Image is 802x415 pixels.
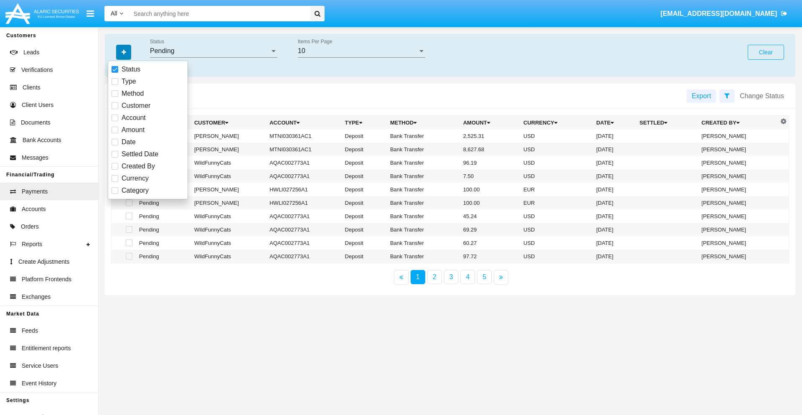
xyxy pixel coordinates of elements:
[266,116,341,130] th: Account
[122,76,136,87] span: Type
[387,183,460,196] td: Bank Transfer
[21,118,51,127] span: Documents
[298,47,305,54] span: 10
[698,156,778,169] td: [PERSON_NAME]
[444,270,459,284] a: 3
[129,6,307,21] input: Search
[122,161,155,171] span: Created By
[150,47,175,54] span: Pending
[427,270,442,284] a: 2
[266,236,341,250] td: AQAC002773A1
[387,209,460,223] td: Bank Transfer
[21,66,53,74] span: Verifications
[122,89,144,99] span: Method
[136,196,191,209] td: Pending
[593,116,636,130] th: Date
[698,169,778,183] td: [PERSON_NAME]
[698,236,778,250] td: [PERSON_NAME]
[698,129,778,143] td: [PERSON_NAME]
[22,187,48,196] span: Payments
[136,223,191,236] td: Pending
[460,223,520,236] td: 69.29
[122,186,149,196] span: Category
[698,196,778,209] td: [PERSON_NAME]
[266,183,341,196] td: HWLI027256A1
[460,183,520,196] td: 100.00
[636,116,698,130] th: Settled
[342,116,387,130] th: Type
[520,209,593,223] td: USD
[22,275,71,284] span: Platform Frontends
[387,236,460,250] td: Bank Transfer
[660,10,777,17] span: [EMAIL_ADDRESS][DOMAIN_NAME]
[593,129,636,143] td: [DATE]
[698,183,778,196] td: [PERSON_NAME]
[266,223,341,236] td: AQAC002773A1
[387,169,460,183] td: Bank Transfer
[477,270,492,284] a: 5
[593,143,636,156] td: [DATE]
[387,250,460,263] td: Bank Transfer
[104,9,129,18] a: All
[22,205,46,214] span: Accounts
[122,137,136,147] span: Date
[22,101,53,109] span: Client Users
[748,45,784,60] button: Clear
[687,89,716,103] button: Export
[460,156,520,169] td: 96.19
[411,270,425,284] a: 1
[387,196,460,209] td: Bank Transfer
[520,250,593,263] td: USD
[460,129,520,143] td: 2,525.31
[593,196,636,209] td: [DATE]
[593,236,636,250] td: [DATE]
[387,116,460,130] th: Method
[136,250,191,263] td: Pending
[460,196,520,209] td: 100.00
[593,183,636,196] td: [DATE]
[593,156,636,169] td: [DATE]
[342,183,387,196] td: Deposit
[191,250,266,263] td: WildFunnyCats
[460,209,520,223] td: 45.24
[342,236,387,250] td: Deposit
[593,209,636,223] td: [DATE]
[342,143,387,156] td: Deposit
[692,92,711,99] span: Export
[387,156,460,169] td: Bank Transfer
[387,143,460,156] td: Bank Transfer
[342,196,387,209] td: Deposit
[387,129,460,143] td: Bank Transfer
[23,136,61,145] span: Bank Accounts
[593,250,636,263] td: [DATE]
[387,223,460,236] td: Bank Transfer
[266,196,341,209] td: HWLI027256A1
[698,116,778,130] th: Created By
[266,143,341,156] td: MTNI030361AC1
[22,240,42,249] span: Reports
[22,379,56,388] span: Event History
[122,125,145,135] span: Amount
[520,236,593,250] td: USD
[266,129,341,143] td: MTNI030361AC1
[191,223,266,236] td: WildFunnyCats
[698,143,778,156] td: [PERSON_NAME]
[122,173,149,183] span: Currency
[111,10,117,17] span: All
[698,250,778,263] td: [PERSON_NAME]
[460,236,520,250] td: 60.27
[342,209,387,223] td: Deposit
[460,270,475,284] a: 4
[520,116,593,130] th: Currency
[460,250,520,263] td: 97.72
[593,223,636,236] td: [DATE]
[342,169,387,183] td: Deposit
[136,236,191,250] td: Pending
[122,149,158,159] span: Settled Date
[191,209,266,223] td: WildFunnyCats
[191,196,266,209] td: [PERSON_NAME]
[460,169,520,183] td: 7.50
[735,89,789,103] button: Change Status
[122,101,150,111] span: Customer
[23,48,39,57] span: Leads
